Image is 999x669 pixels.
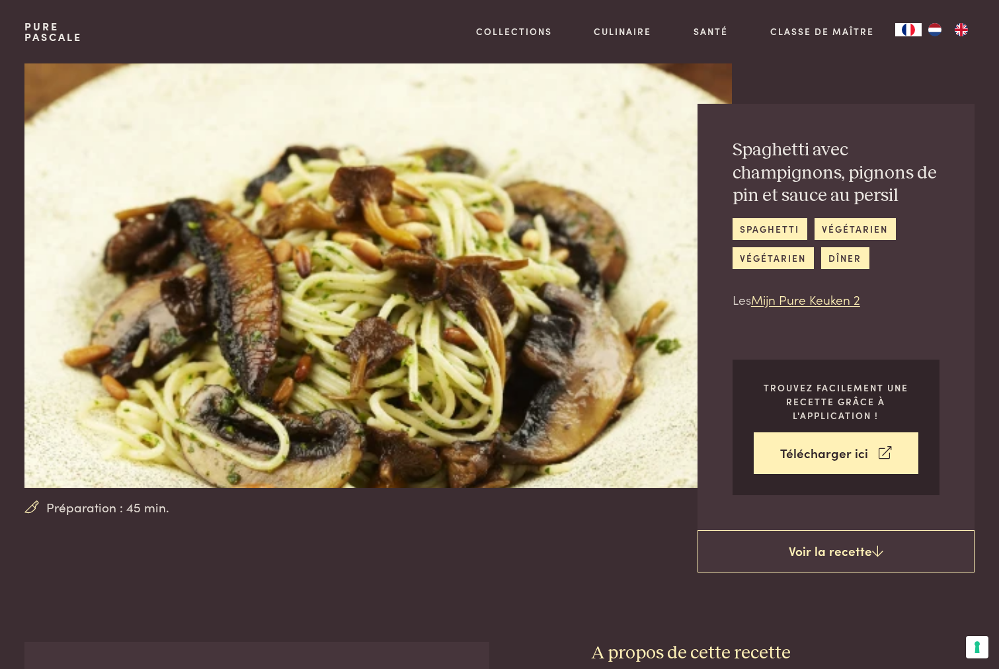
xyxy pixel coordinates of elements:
a: Télécharger ici [754,432,918,474]
p: Trouvez facilement une recette grâce à l'application ! [754,381,918,422]
a: spaghetti [733,218,807,240]
ul: Language list [922,23,975,36]
a: NL [922,23,948,36]
a: PurePascale [24,21,82,42]
a: végétarien [733,247,814,269]
a: Classe de maître [770,24,874,38]
p: Les [733,290,939,309]
a: EN [948,23,975,36]
h3: A propos de cette recette [591,642,975,665]
button: Vos préférences en matière de consentement pour les technologies de suivi [966,636,988,658]
img: Spaghetti avec champignons, pignons de pin et sauce au persil [24,63,731,488]
aside: Language selected: Français [895,23,975,36]
a: végétarien [815,218,896,240]
a: Collections [476,24,552,38]
a: Voir la recette [698,530,975,572]
a: Mijn Pure Keuken 2 [751,290,860,308]
div: Language [895,23,922,36]
h2: Spaghetti avec champignons, pignons de pin et sauce au persil [733,139,939,208]
a: FR [895,23,922,36]
span: Préparation : 45 min. [46,498,169,517]
a: dîner [821,247,869,269]
a: Culinaire [594,24,651,38]
a: Santé [694,24,728,38]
